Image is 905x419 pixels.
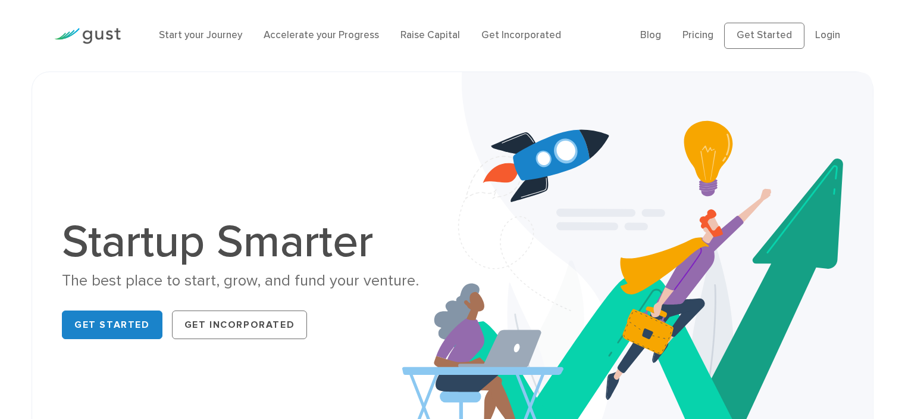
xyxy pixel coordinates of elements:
[815,29,840,41] a: Login
[682,29,713,41] a: Pricing
[400,29,460,41] a: Raise Capital
[724,23,804,49] a: Get Started
[159,29,242,41] a: Start your Journey
[481,29,561,41] a: Get Incorporated
[640,29,661,41] a: Blog
[264,29,379,41] a: Accelerate your Progress
[62,219,443,265] h1: Startup Smarter
[54,28,121,44] img: Gust Logo
[172,311,308,339] a: Get Incorporated
[62,271,443,291] div: The best place to start, grow, and fund your venture.
[62,311,162,339] a: Get Started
